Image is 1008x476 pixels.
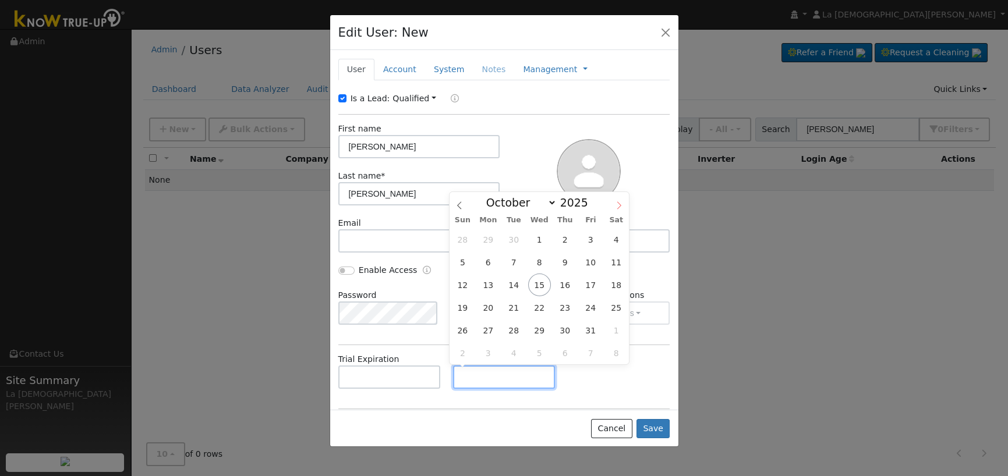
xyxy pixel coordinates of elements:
[338,94,346,102] input: Is a Lead:
[480,196,557,209] select: Month
[392,94,436,103] a: Qualified
[338,289,377,301] label: Password
[528,319,551,342] span: October 29, 2025
[579,251,602,273] span: October 10, 2025
[451,319,474,342] span: October 26, 2025
[503,319,525,342] span: October 28, 2025
[338,123,381,135] label: First name
[374,59,425,80] a: Account
[477,296,500,319] span: October 20, 2025
[605,296,628,319] span: October 25, 2025
[503,273,525,296] span: October 14, 2025
[554,342,576,364] span: November 6, 2025
[579,319,602,342] span: October 31, 2025
[605,342,628,364] span: November 8, 2025
[528,228,551,251] span: October 1, 2025
[526,216,552,224] span: Wed
[425,59,473,80] a: System
[636,419,670,439] button: Save
[605,228,628,251] span: October 4, 2025
[338,217,361,229] label: Email
[351,93,390,105] label: Is a Lead:
[605,273,628,296] span: October 18, 2025
[477,319,500,342] span: October 27, 2025
[359,264,418,276] label: Enable Access
[338,23,429,42] h4: Edit User: New
[503,251,525,273] span: October 7, 2025
[554,251,576,273] span: October 9, 2025
[450,216,475,224] span: Sun
[338,59,374,80] a: User
[579,228,602,251] span: October 3, 2025
[381,171,385,180] span: Required
[338,353,399,365] label: Trial Expiration
[475,216,501,224] span: Mon
[528,251,551,273] span: October 8, 2025
[503,342,525,364] span: November 4, 2025
[477,228,500,251] span: September 29, 2025
[503,228,525,251] span: September 30, 2025
[552,216,578,224] span: Thu
[501,216,526,224] span: Tue
[477,251,500,273] span: October 6, 2025
[477,342,500,364] span: November 3, 2025
[554,228,576,251] span: October 2, 2025
[451,342,474,364] span: November 2, 2025
[554,296,576,319] span: October 23, 2025
[523,63,577,76] a: Management
[442,93,459,106] a: Lead
[554,273,576,296] span: October 16, 2025
[603,216,629,224] span: Sat
[605,251,628,273] span: October 11, 2025
[528,296,551,319] span: October 22, 2025
[579,273,602,296] span: October 17, 2025
[423,264,431,278] a: Enable Access
[579,296,602,319] span: October 24, 2025
[554,319,576,342] span: October 30, 2025
[451,273,474,296] span: October 12, 2025
[591,419,632,439] button: Cancel
[557,196,599,209] input: Year
[477,273,500,296] span: October 13, 2025
[451,251,474,273] span: October 5, 2025
[579,342,602,364] span: November 7, 2025
[503,296,525,319] span: October 21, 2025
[528,342,551,364] span: November 5, 2025
[578,216,603,224] span: Fri
[528,273,551,296] span: October 15, 2025
[451,296,474,319] span: October 19, 2025
[338,170,385,182] label: Last name
[451,228,474,251] span: September 28, 2025
[605,319,628,342] span: November 1, 2025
